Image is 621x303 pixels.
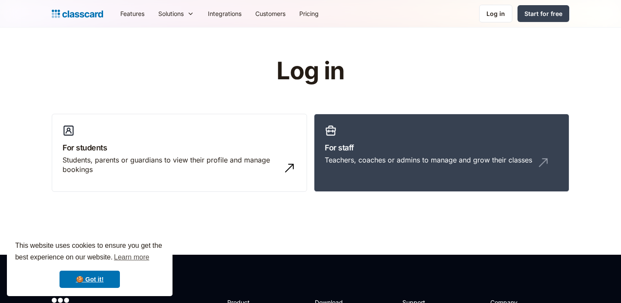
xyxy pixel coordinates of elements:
h3: For students [63,142,296,153]
h3: For staff [325,142,558,153]
a: dismiss cookie message [60,271,120,288]
span: This website uses cookies to ensure you get the best experience on our website. [15,241,164,264]
a: Integrations [201,4,248,23]
a: Log in [479,5,512,22]
a: For studentsStudents, parents or guardians to view their profile and manage bookings [52,114,307,192]
div: Teachers, coaches or admins to manage and grow their classes [325,155,532,165]
a: Features [113,4,151,23]
div: Solutions [151,4,201,23]
a: Customers [248,4,292,23]
a: learn more about cookies [113,251,151,264]
a: home [52,8,103,20]
div: Solutions [158,9,184,18]
div: Students, parents or guardians to view their profile and manage bookings [63,155,279,175]
div: cookieconsent [7,232,172,296]
div: Log in [486,9,505,18]
a: Start for free [517,5,569,22]
div: Start for free [524,9,562,18]
a: For staffTeachers, coaches or admins to manage and grow their classes [314,114,569,192]
h1: Log in [174,58,448,84]
a: Pricing [292,4,326,23]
